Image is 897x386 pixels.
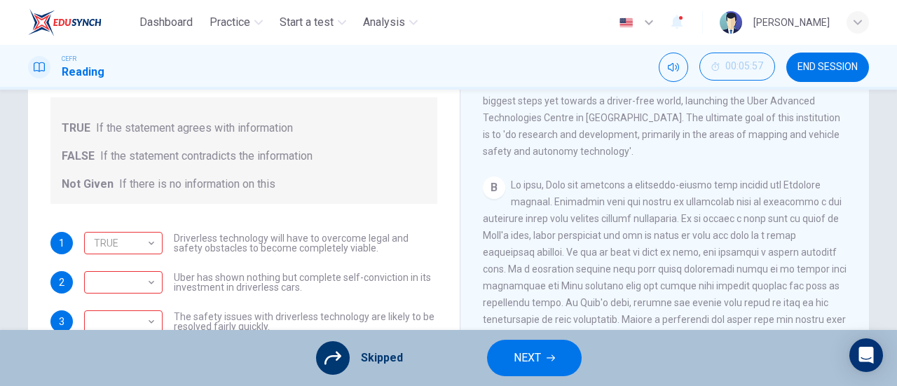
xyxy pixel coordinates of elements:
[28,8,102,36] img: EduSynch logo
[699,53,775,81] button: 00:05:57
[210,14,250,31] span: Practice
[487,340,582,376] button: NEXT
[96,120,293,137] span: If the statement agrees with information
[62,54,76,64] span: CEFR
[59,317,64,326] span: 3
[720,11,742,34] img: Profile picture
[62,176,114,193] span: Not Given
[134,10,198,35] button: Dashboard
[659,53,688,82] div: Mute
[204,10,268,35] button: Practice
[174,312,437,331] span: The safety issues with driverless technology are likely to be resolved fairly quickly.
[59,277,64,287] span: 2
[84,223,158,263] div: TRUE
[139,14,193,31] span: Dashboard
[62,64,104,81] h1: Reading
[361,350,403,366] span: Skipped
[28,8,134,36] a: EduSynch logo
[174,233,437,253] span: Driverless technology will have to overcome legal and safety obstacles to become completely viable.
[62,120,90,137] span: TRUE
[797,62,858,73] span: END SESSION
[363,14,405,31] span: Analysis
[786,53,869,82] button: END SESSION
[357,10,423,35] button: Analysis
[699,53,775,82] div: Hide
[617,18,635,28] img: en
[849,338,883,372] div: Open Intercom Messenger
[725,61,763,72] span: 00:05:57
[62,148,95,165] span: FALSE
[280,14,334,31] span: Start a test
[753,14,830,31] div: [PERSON_NAME]
[274,10,352,35] button: Start a test
[100,148,313,165] span: If the statement contradicts the information
[483,177,505,199] div: B
[514,348,541,368] span: NEXT
[119,176,275,193] span: If there is no information on this
[59,238,64,248] span: 1
[174,273,437,292] span: Uber has shown nothing but complete self-conviction in its investment in driverless cars.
